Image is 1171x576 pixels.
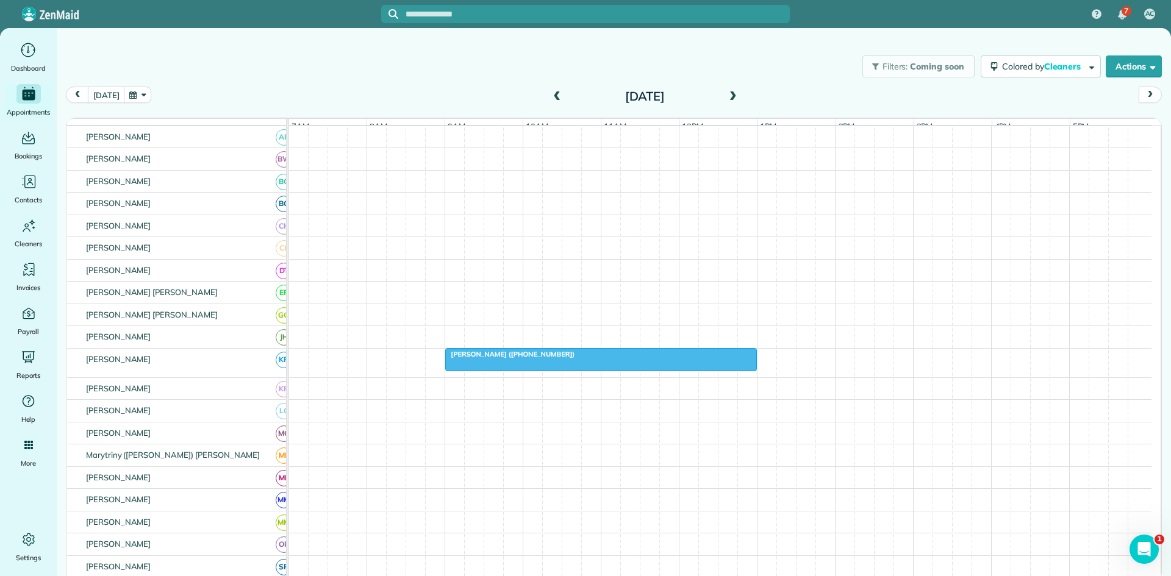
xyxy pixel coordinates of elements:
[7,106,51,118] span: Appointments
[276,403,292,419] span: LC
[276,263,292,279] span: DT
[445,350,575,358] span: [PERSON_NAME] ([PHONE_NUMBER])
[66,87,89,103] button: prev
[276,536,292,553] span: OR
[276,307,292,324] span: GG
[5,304,52,338] a: Payroll
[601,121,629,131] span: 11am
[18,325,40,338] span: Payroll
[5,347,52,382] a: Reports
[1109,1,1135,28] div: 7 unread notifications
[84,428,154,438] span: [PERSON_NAME]
[84,221,154,230] span: [PERSON_NAME]
[568,90,721,103] h2: [DATE]
[276,514,292,531] span: MM
[276,470,292,486] span: ML
[914,121,936,131] span: 3pm
[679,121,706,131] span: 12pm
[5,40,52,74] a: Dashboard
[1155,535,1164,544] span: 1
[84,405,154,415] span: [PERSON_NAME]
[84,310,220,319] span: [PERSON_NAME] [PERSON_NAME]
[276,559,292,575] span: SR
[276,425,292,442] span: MG
[84,561,154,571] span: [PERSON_NAME]
[276,447,292,464] span: ME
[84,265,154,275] span: [PERSON_NAME]
[276,129,292,146] span: AF
[84,494,154,504] span: [PERSON_NAME]
[276,174,292,190] span: BC
[84,198,154,208] span: [PERSON_NAME]
[5,260,52,294] a: Invoices
[276,352,292,368] span: KR
[523,121,551,131] span: 10am
[883,61,908,72] span: Filters:
[276,240,292,257] span: CL
[1070,121,1092,131] span: 5pm
[276,151,292,168] span: BW
[1124,6,1128,16] span: 7
[15,238,42,250] span: Cleaners
[16,369,41,382] span: Reports
[84,539,154,549] span: [PERSON_NAME]
[88,87,124,103] button: [DATE]
[276,381,292,397] span: KR
[21,413,36,425] span: Help
[84,472,154,482] span: [PERSON_NAME]
[1139,87,1162,103] button: next
[84,243,154,252] span: [PERSON_NAME]
[1002,61,1085,72] span: Colored by
[16,552,41,564] span: Settings
[276,285,292,301] span: EP
[1106,55,1162,77] button: Actions
[276,492,292,508] span: MM
[367,121,390,131] span: 8am
[15,194,42,206] span: Contacts
[757,121,779,131] span: 1pm
[84,332,154,341] span: [PERSON_NAME]
[84,354,154,364] span: [PERSON_NAME]
[276,218,292,235] span: CH
[836,121,858,131] span: 2pm
[5,391,52,425] a: Help
[389,9,398,19] svg: Focus search
[16,282,41,294] span: Invoices
[11,62,46,74] span: Dashboard
[5,128,52,162] a: Bookings
[84,132,154,141] span: [PERSON_NAME]
[981,55,1101,77] button: Colored byCleaners
[1130,535,1159,564] iframe: Intercom live chat
[5,84,52,118] a: Appointments
[289,121,312,131] span: 7am
[84,154,154,163] span: [PERSON_NAME]
[84,383,154,393] span: [PERSON_NAME]
[5,172,52,206] a: Contacts
[84,287,220,297] span: [PERSON_NAME] [PERSON_NAME]
[21,457,36,469] span: More
[276,196,292,212] span: BG
[15,150,43,162] span: Bookings
[992,121,1014,131] span: 4pm
[5,530,52,564] a: Settings
[910,61,965,72] span: Coming soon
[276,329,292,346] span: JH
[1145,9,1155,19] span: AC
[381,9,398,19] button: Focus search
[84,517,154,527] span: [PERSON_NAME]
[445,121,468,131] span: 9am
[1044,61,1083,72] span: Cleaners
[84,176,154,186] span: [PERSON_NAME]
[84,450,262,460] span: Marytriny ([PERSON_NAME]) [PERSON_NAME]
[5,216,52,250] a: Cleaners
